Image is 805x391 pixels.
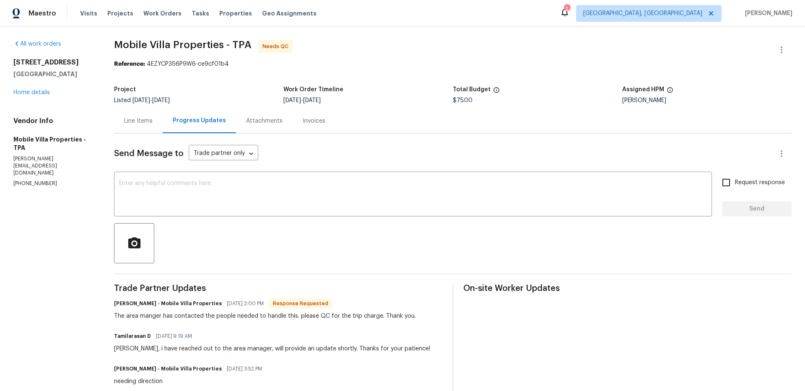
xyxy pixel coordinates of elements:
span: - [132,98,170,103]
h5: Project [114,87,136,93]
p: [PHONE_NUMBER] [13,180,94,187]
div: 2 [564,5,570,13]
span: Listed [114,98,170,103]
h5: Work Order Timeline [283,87,343,93]
div: The area manger has contacted the people needed to handle this. please QC for the trip charge. Th... [114,312,416,320]
div: 4EZYCP3S6P9W6-ce9cf01b4 [114,60,792,68]
span: $75.00 [453,98,473,103]
a: All work orders [13,41,61,47]
span: Maestro [29,9,56,18]
span: Projects [107,9,133,18]
div: Invoices [303,117,325,125]
span: [DATE] 3:52 PM [227,365,262,373]
p: [PERSON_NAME][EMAIL_ADDRESS][DOMAIN_NAME] [13,155,94,177]
h5: [GEOGRAPHIC_DATA] [13,70,94,78]
span: Response Requested [270,299,332,308]
h5: Total Budget [453,87,491,93]
a: Home details [13,90,50,95]
h5: Mobile Villa Properties - TPA [13,135,94,152]
h6: Tamilarasan D [114,332,151,340]
h6: [PERSON_NAME] - Mobile Villa Properties [114,365,222,373]
span: [DATE] [132,98,150,103]
div: [PERSON_NAME] [622,98,792,103]
span: Mobile Villa Properties - TPA [114,40,252,50]
h6: [PERSON_NAME] - Mobile Villa Properties [114,299,222,308]
span: The total cost of line items that have been proposed by Opendoor. This sum includes line items th... [493,87,500,98]
span: Geo Assignments [262,9,317,18]
span: Trade Partner Updates [114,284,442,293]
h2: [STREET_ADDRESS] [13,58,94,67]
span: Needs QC [262,42,292,51]
div: Attachments [246,117,283,125]
div: Line Items [124,117,153,125]
span: [PERSON_NAME] [742,9,792,18]
span: [GEOGRAPHIC_DATA], [GEOGRAPHIC_DATA] [583,9,702,18]
div: Progress Updates [173,116,226,125]
span: Request response [735,178,785,187]
span: [DATE] [303,98,321,103]
span: Properties [219,9,252,18]
span: Send Message to [114,149,184,158]
div: [PERSON_NAME], i have reached out to the area manager, will provide an update shortly. Thanks for... [114,345,430,353]
div: needing direction [114,377,267,386]
b: Reference: [114,61,145,67]
span: Tasks [192,10,209,16]
span: [DATE] 9:19 AM [156,332,192,340]
span: On-site Worker Updates [463,284,792,293]
div: Trade partner only [189,147,258,161]
span: [DATE] [283,98,301,103]
span: [DATE] 2:00 PM [227,299,264,308]
span: - [283,98,321,103]
span: The hpm assigned to this work order. [667,87,673,98]
span: Visits [80,9,97,18]
h4: Vendor Info [13,117,94,125]
span: Work Orders [143,9,182,18]
h5: Assigned HPM [622,87,664,93]
span: [DATE] [152,98,170,103]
